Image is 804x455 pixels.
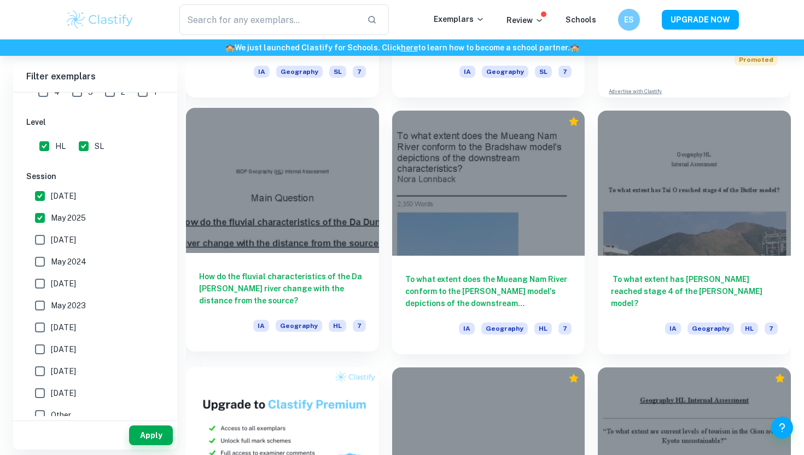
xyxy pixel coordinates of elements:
span: May 2025 [51,212,86,224]
span: IA [253,320,269,332]
span: [DATE] [51,387,76,399]
h6: Filter exemplars [13,61,177,92]
span: IA [459,66,475,78]
input: Search for any exemplars... [179,4,358,35]
button: UPGRADE NOW [662,10,739,30]
span: Geography [276,320,322,332]
a: To what extent does the Mueang Nam River conform to the [PERSON_NAME] model's depictions of the d... [392,111,585,354]
span: [DATE] [51,365,76,377]
span: [DATE] [51,234,76,246]
span: Geography [688,322,734,335]
button: Apply [129,425,173,445]
h6: ES [623,14,636,26]
img: Clastify logo [65,9,135,31]
p: Review [506,14,544,26]
span: 7 [353,320,366,332]
div: Premium [568,373,579,384]
span: Geography [276,66,323,78]
span: 7 [558,322,572,335]
h6: Session [26,170,164,182]
a: here [401,43,418,52]
a: Advertise with Clastify [609,88,662,95]
span: IA [665,322,681,335]
h6: How do the fluvial characteristics of the Da [PERSON_NAME] river change with the distance from th... [199,270,366,307]
span: 7 [558,66,572,78]
span: IA [254,66,270,78]
h6: We just launched Clastify for Schools. Click to learn how to become a school partner. [2,42,802,54]
span: [DATE] [51,343,76,355]
span: 7 [353,66,366,78]
button: Help and Feedback [771,417,793,439]
a: ‬ ‭To what extent has [PERSON_NAME] reached stage 4 of the [PERSON_NAME] model?‬ ‭IAGeographyHL7 [598,111,791,354]
a: How do the fluvial characteristics of the Da [PERSON_NAME] river change with the distance from th... [186,111,379,354]
span: Geography [482,66,528,78]
span: 7 [765,322,778,335]
h6: Level [26,116,164,128]
span: SL [329,66,346,78]
span: Promoted [735,54,778,66]
span: HL [741,322,758,335]
span: HL [329,320,346,332]
span: May 2024 [51,256,86,268]
div: Premium [774,373,785,384]
span: SL [95,140,104,152]
span: [DATE] [51,321,76,333]
span: May 2023 [51,300,86,312]
span: 🏫 [570,43,579,52]
span: 🏫 [225,43,235,52]
span: IA [459,322,475,335]
span: HL [55,140,66,152]
a: Schools [566,15,596,24]
p: Exemplars [434,13,485,25]
span: Other [51,409,71,421]
h6: To what extent does the Mueang Nam River conform to the [PERSON_NAME] model's depictions of the d... [405,273,572,309]
span: [DATE] [51,278,76,290]
h6: ‬ ‭To what extent has [PERSON_NAME] reached stage 4 of the [PERSON_NAME] model?‬ ‭ [611,273,778,309]
button: ES [618,9,640,31]
span: Geography [481,322,528,335]
span: HL [534,322,552,335]
div: Premium [568,116,579,127]
span: SL [535,66,552,78]
span: [DATE] [51,190,76,202]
